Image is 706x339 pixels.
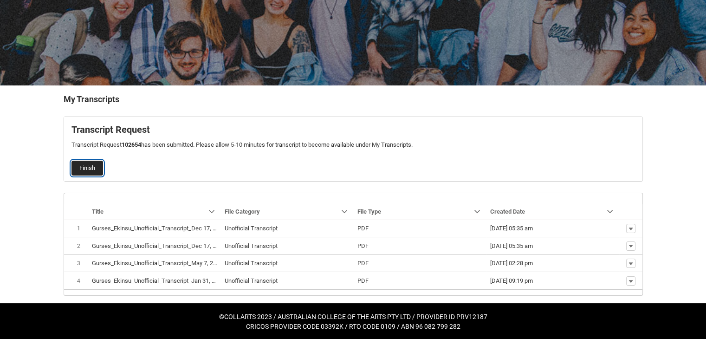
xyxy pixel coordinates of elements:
lightning-formatted-date-time: [DATE] 09:19 pm [490,277,533,284]
lightning-base-formatted-text: Gurses_Ekinsu_Unofficial_Transcript_Dec 17, 2023.pdf [92,225,236,232]
lightning-base-formatted-text: PDF [357,225,369,232]
lightning-base-formatted-text: PDF [357,260,369,267]
lightning-base-formatted-text: Gurses_Ekinsu_Unofficial_Transcript_Dec 17, 2023.pdf [92,242,236,249]
article: Request_Student_Transcript flow [64,117,643,182]
b: Transcript Request [71,124,150,135]
b: My Transcripts [64,94,119,104]
lightning-formatted-date-time: [DATE] 05:35 am [490,225,533,232]
lightning-base-formatted-text: Unofficial Transcript [225,225,278,232]
lightning-formatted-date-time: [DATE] 05:35 am [490,242,533,249]
p: Transcript Request has been submitted. Please allow 5-10 minutes for transcript to become availab... [71,140,635,150]
lightning-base-formatted-text: Unofficial Transcript [225,260,278,267]
lightning-base-formatted-text: PDF [357,242,369,249]
lightning-base-formatted-text: Unofficial Transcript [225,242,278,249]
lightning-base-formatted-text: PDF [357,277,369,284]
lightning-base-formatted-text: Gurses_Ekinsu_Unofficial_Transcript_Jan 31, 2025.pdf [92,277,235,284]
lightning-base-formatted-text: Unofficial Transcript [225,277,278,284]
b: 102654 [122,141,141,148]
lightning-base-formatted-text: Gurses_Ekinsu_Unofficial_Transcript_May 7, 2024.pdf [92,260,233,267]
button: Finish [71,161,103,176]
lightning-formatted-date-time: [DATE] 02:28 pm [490,260,533,267]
